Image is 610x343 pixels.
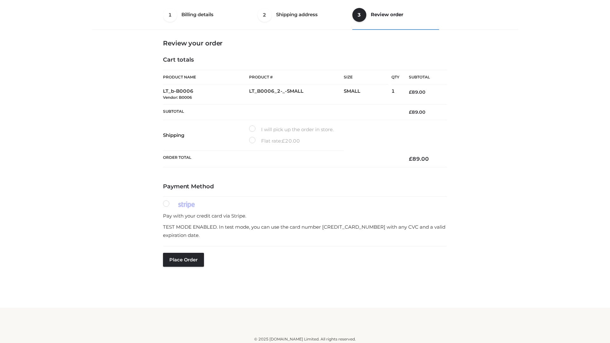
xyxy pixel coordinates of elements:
th: Size [344,70,388,84]
div: © 2025 [DOMAIN_NAME] Limited. All rights reserved. [94,336,516,342]
td: LT_B0006_2-_-SMALL [249,84,344,104]
bdi: 89.00 [409,109,425,115]
th: Subtotal [163,104,399,120]
th: Shipping [163,120,249,151]
small: Vendor: B0006 [163,95,192,100]
th: Order Total [163,151,399,167]
bdi: 89.00 [409,156,429,162]
h3: Review your order [163,39,447,47]
button: Place order [163,253,204,267]
th: Subtotal [399,70,447,84]
span: £ [409,156,412,162]
bdi: 20.00 [282,138,300,144]
th: Qty [391,70,399,84]
bdi: 89.00 [409,89,425,95]
p: Pay with your credit card via Stripe. [163,212,447,220]
td: 1 [391,84,399,104]
p: TEST MODE ENABLED. In test mode, you can use the card number [CREDIT_CARD_NUMBER] with any CVC an... [163,223,447,239]
th: Product Name [163,70,249,84]
th: Product # [249,70,344,84]
td: SMALL [344,84,391,104]
h4: Payment Method [163,183,447,190]
span: £ [409,89,412,95]
label: Flat rate: [249,137,300,145]
span: £ [282,138,285,144]
h4: Cart totals [163,57,447,64]
label: I will pick up the order in store. [249,125,334,134]
td: LT_b-B0006 [163,84,249,104]
span: £ [409,109,412,115]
